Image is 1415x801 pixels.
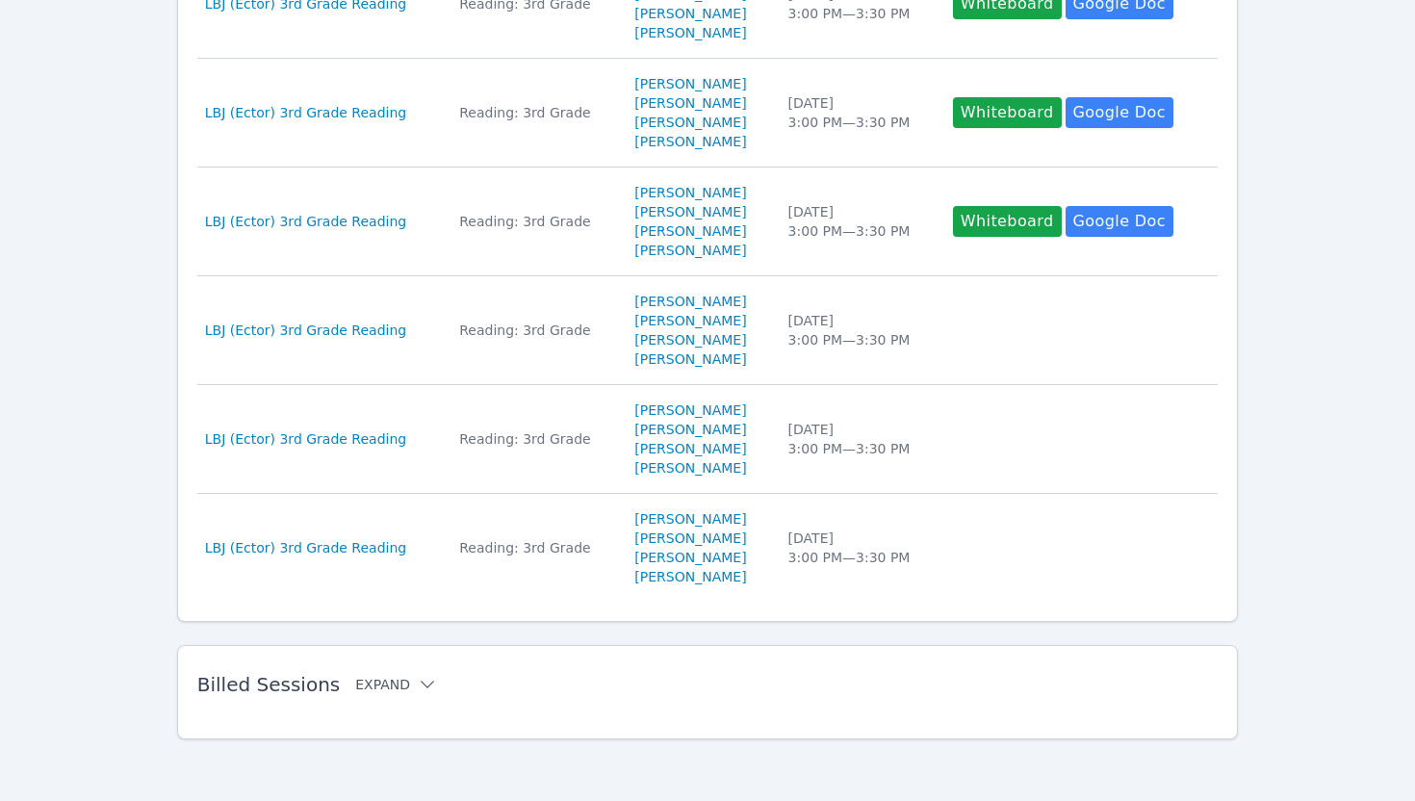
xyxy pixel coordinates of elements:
span: Billed Sessions [197,673,340,696]
a: [PERSON_NAME] [634,567,746,586]
a: LBJ (Ector) 3rd Grade Reading [205,103,406,122]
a: Google Doc [1066,97,1173,128]
a: Google Doc [1066,206,1173,237]
a: LBJ (Ector) 3rd Grade Reading [205,212,406,231]
a: [PERSON_NAME] [634,292,746,311]
a: LBJ (Ector) 3rd Grade Reading [205,538,406,557]
div: Reading: 3rd Grade [459,538,611,557]
div: Reading: 3rd Grade [459,321,611,340]
a: [PERSON_NAME] [634,23,746,42]
tr: LBJ (Ector) 3rd Grade ReadingReading: 3rd Grade[PERSON_NAME][PERSON_NAME][PERSON_NAME][PERSON_NAM... [197,168,1219,276]
tr: LBJ (Ector) 3rd Grade ReadingReading: 3rd Grade[PERSON_NAME][PERSON_NAME][PERSON_NAME][PERSON_NAM... [197,494,1219,602]
div: Reading: 3rd Grade [459,429,611,449]
a: [PERSON_NAME] [634,221,746,241]
a: [PERSON_NAME] [634,202,746,221]
button: Whiteboard [953,97,1062,128]
div: Reading: 3rd Grade [459,103,611,122]
button: Expand [355,675,437,694]
a: [PERSON_NAME] [634,509,746,529]
div: [DATE] 3:00 PM — 3:30 PM [788,311,930,349]
div: [DATE] 3:00 PM — 3:30 PM [788,202,930,241]
tr: LBJ (Ector) 3rd Grade ReadingReading: 3rd Grade[PERSON_NAME][PERSON_NAME][PERSON_NAME][PERSON_NAM... [197,385,1219,494]
a: [PERSON_NAME] [634,311,746,330]
a: [PERSON_NAME] [634,439,746,458]
a: [PERSON_NAME] [634,529,746,548]
div: [DATE] 3:00 PM — 3:30 PM [788,93,930,132]
tr: LBJ (Ector) 3rd Grade ReadingReading: 3rd Grade[PERSON_NAME][PERSON_NAME][PERSON_NAME][PERSON_NAM... [197,276,1219,385]
a: [PERSON_NAME] [634,74,746,93]
a: [PERSON_NAME] [634,400,746,420]
a: [PERSON_NAME] [634,458,746,478]
div: [DATE] 3:00 PM — 3:30 PM [788,420,930,458]
a: LBJ (Ector) 3rd Grade Reading [205,321,406,340]
div: Reading: 3rd Grade [459,212,611,231]
a: [PERSON_NAME] [634,113,746,132]
a: [PERSON_NAME] [634,241,746,260]
button: Whiteboard [953,206,1062,237]
a: [PERSON_NAME] [634,132,746,151]
div: [DATE] 3:00 PM — 3:30 PM [788,529,930,567]
a: [PERSON_NAME] [634,4,746,23]
a: [PERSON_NAME] [634,420,746,439]
a: LBJ (Ector) 3rd Grade Reading [205,429,406,449]
a: [PERSON_NAME] [634,330,746,349]
a: [PERSON_NAME] [634,183,746,202]
a: [PERSON_NAME] [634,548,746,567]
tr: LBJ (Ector) 3rd Grade ReadingReading: 3rd Grade[PERSON_NAME][PERSON_NAME][PERSON_NAME][PERSON_NAM... [197,59,1219,168]
a: [PERSON_NAME] [634,349,746,369]
a: [PERSON_NAME] [634,93,746,113]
